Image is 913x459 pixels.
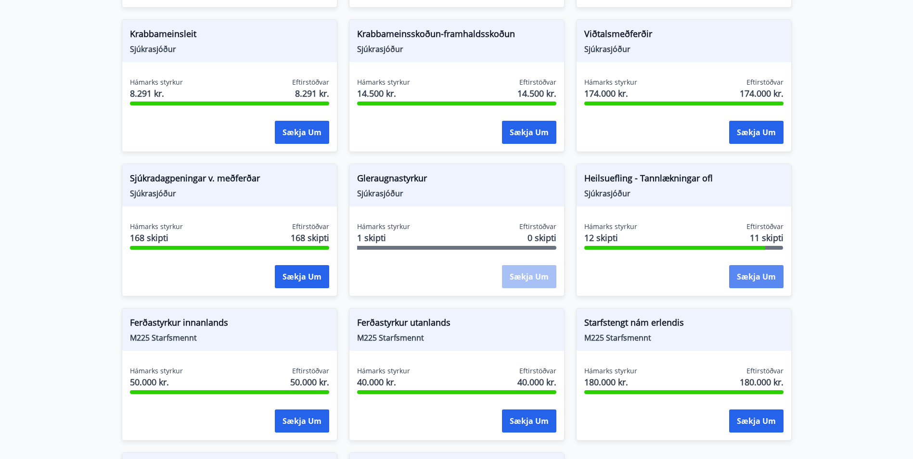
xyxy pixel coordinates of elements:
[357,366,410,376] span: Hámarks styrkur
[357,87,410,100] span: 14.500 kr.
[746,366,784,376] span: Eftirstöðvar
[357,316,556,332] span: Ferðastyrkur utanlands
[292,222,329,231] span: Eftirstöðvar
[292,77,329,87] span: Eftirstöðvar
[292,366,329,376] span: Eftirstöðvar
[517,87,556,100] span: 14.500 kr.
[130,366,183,376] span: Hámarks styrkur
[357,172,556,188] span: Gleraugnastyrkur
[275,265,329,288] button: Sækja um
[357,44,556,54] span: Sjúkrasjóður
[740,376,784,388] span: 180.000 kr.
[130,27,329,44] span: Krabbameinsleit
[519,77,556,87] span: Eftirstöðvar
[517,376,556,388] span: 40.000 kr.
[290,376,329,388] span: 50.000 kr.
[584,376,637,388] span: 180.000 kr.
[584,231,637,244] span: 12 skipti
[130,231,183,244] span: 168 skipti
[130,332,329,343] span: M225 Starfsmennt
[357,222,410,231] span: Hámarks styrkur
[357,77,410,87] span: Hámarks styrkur
[130,188,329,199] span: Sjúkrasjóður
[584,77,637,87] span: Hámarks styrkur
[729,409,784,433] button: Sækja um
[130,316,329,332] span: Ferðastyrkur innanlands
[130,376,183,388] span: 50.000 kr.
[740,87,784,100] span: 174.000 kr.
[357,332,556,343] span: M225 Starfsmennt
[130,222,183,231] span: Hámarks styrkur
[295,87,329,100] span: 8.291 kr.
[584,332,784,343] span: M225 Starfsmennt
[729,121,784,144] button: Sækja um
[357,188,556,199] span: Sjúkrasjóður
[584,188,784,199] span: Sjúkrasjóður
[502,121,556,144] button: Sækja um
[527,231,556,244] span: 0 skipti
[502,409,556,433] button: Sækja um
[357,376,410,388] span: 40.000 kr.
[357,27,556,44] span: Krabbameinsskoðun-framhaldsskoðun
[584,87,637,100] span: 174.000 kr.
[130,87,183,100] span: 8.291 kr.
[291,231,329,244] span: 168 skipti
[584,44,784,54] span: Sjúkrasjóður
[130,172,329,188] span: Sjúkradagpeningar v. meðferðar
[750,231,784,244] span: 11 skipti
[584,27,784,44] span: Viðtalsmeðferðir
[130,77,183,87] span: Hámarks styrkur
[130,44,329,54] span: Sjúkrasjóður
[584,366,637,376] span: Hámarks styrkur
[584,172,784,188] span: Heilsuefling - Tannlækningar ofl
[519,222,556,231] span: Eftirstöðvar
[357,231,410,244] span: 1 skipti
[519,366,556,376] span: Eftirstöðvar
[746,222,784,231] span: Eftirstöðvar
[584,222,637,231] span: Hámarks styrkur
[584,316,784,332] span: Starfstengt nám erlendis
[729,265,784,288] button: Sækja um
[746,77,784,87] span: Eftirstöðvar
[275,409,329,433] button: Sækja um
[275,121,329,144] button: Sækja um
